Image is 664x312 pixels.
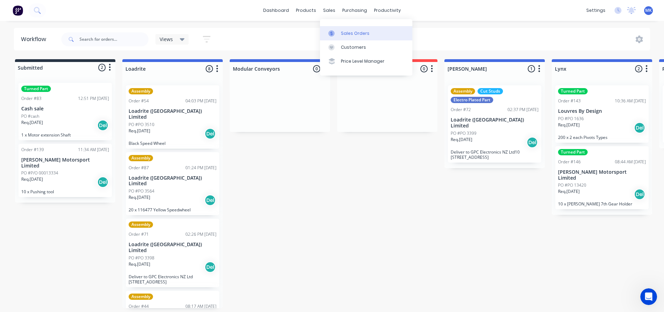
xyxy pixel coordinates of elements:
[129,255,154,261] p: PO #PO 3398
[129,231,149,237] div: Order #71
[451,88,475,94] div: Assembly
[21,35,49,44] div: Workflow
[558,188,580,195] p: Req. [DATE]
[129,88,153,94] div: Assembly
[615,159,646,165] div: 08:44 AM [DATE]
[451,136,472,143] p: Req. [DATE]
[185,303,216,310] div: 08:17 AM [DATE]
[205,128,216,139] div: Del
[527,137,538,148] div: Del
[129,175,216,187] p: Loadrite ([GEOGRAPHIC_DATA]) Limited
[21,86,51,92] div: Turned Part
[97,120,108,131] div: Del
[129,274,216,284] p: Deliver to GPC Electronics NZ Ltd [STREET_ADDRESS]
[558,116,584,122] p: PO #PO 1636
[558,108,646,114] p: Louvres By Design
[126,85,219,149] div: AssemblyOrder #5404:03 PM [DATE]Loadrite ([GEOGRAPHIC_DATA]) LimitedPO #PO 3510Req.[DATE]DelBlack...
[634,122,645,133] div: Del
[615,98,646,104] div: 10:36 AM [DATE]
[558,98,581,104] div: Order #143
[507,107,539,113] div: 02:37 PM [DATE]
[78,147,109,153] div: 11:34 AM [DATE]
[185,98,216,104] div: 04:03 PM [DATE]
[13,5,23,16] img: Factory
[292,5,320,16] div: products
[558,135,646,140] p: 200 x 2 each Pivots Types
[129,141,216,146] p: Black Speed Wheel
[320,26,412,40] a: Sales Orders
[21,170,58,176] p: PO #P/O 00013334
[126,152,219,216] div: AssemblyOrder #8701:24 PM [DATE]Loadrite ([GEOGRAPHIC_DATA]) LimitedPO #PO 3564Req.[DATE]Del20 x ...
[126,219,219,287] div: AssemblyOrder #7102:26 PM [DATE]Loadrite ([GEOGRAPHIC_DATA]) LimitedPO #PO 3398Req.[DATE]DelDeliv...
[78,95,109,102] div: 12:51 PM [DATE]
[129,98,149,104] div: Order #54
[18,83,112,140] div: Turned PartOrder #8312:51 PM [DATE]Cash salePO #cashReq.[DATE]Del1 x Motor extension Shaft
[634,189,645,200] div: Del
[558,149,588,155] div: Turned Part
[129,221,153,228] div: Assembly
[645,7,652,14] span: MK
[320,40,412,54] a: Customers
[341,44,366,50] div: Customers
[21,157,109,169] p: [PERSON_NAME] Motorsport Limited
[129,242,216,253] p: Loadrite ([GEOGRAPHIC_DATA]) Limited
[451,117,539,129] p: Loadrite ([GEOGRAPHIC_DATA]) Limited
[555,85,649,143] div: Turned PartOrder #14310:36 AM [DATE]Louvres By DesignPO #PO 1636Req.[DATE]Del200 x 2 each Pivots ...
[129,188,154,194] p: PO #PO 3564
[129,207,216,212] p: 20 x 116477 Yellow Speedwheel
[640,288,657,305] iframe: Intercom live chat
[558,201,646,206] p: 10 x [PERSON_NAME] 7th Gear Holder
[339,5,371,16] div: purchasing
[129,194,150,201] p: Req. [DATE]
[558,88,588,94] div: Turned Part
[583,5,609,16] div: settings
[185,165,216,171] div: 01:24 PM [DATE]
[129,303,149,310] div: Order #44
[129,261,150,267] p: Req. [DATE]
[21,147,44,153] div: Order #139
[371,5,404,16] div: productivity
[558,159,581,165] div: Order #146
[558,122,580,128] p: Req. [DATE]
[79,32,148,46] input: Search for orders...
[97,177,108,188] div: Del
[129,128,150,134] p: Req. [DATE]
[160,36,173,43] span: Views
[320,5,339,16] div: sales
[21,176,43,182] p: Req. [DATE]
[21,189,109,194] p: 10 x Pushing tool
[21,132,109,138] p: 1 x Motor extension Shaft
[451,107,471,113] div: Order #72
[555,146,649,210] div: Turned PartOrder #14608:44 AM [DATE][PERSON_NAME] Motorsport LimitedPO #PO 13420Req.[DATE]Del10 x...
[205,195,216,206] div: Del
[478,88,503,94] div: Cut Studs
[341,58,384,64] div: Price Level Manager
[129,165,149,171] div: Order #87
[129,294,153,300] div: Assembly
[21,95,41,102] div: Order #83
[21,119,43,126] p: Req. [DATE]
[451,149,539,160] p: Deliver to GPC Electronics NZ Ltd10 [STREET_ADDRESS]
[129,122,154,128] p: PO #PO 3510
[205,262,216,273] div: Del
[129,155,153,161] div: Assembly
[341,30,369,37] div: Sales Orders
[558,169,646,181] p: [PERSON_NAME] Motorsport Limited
[451,130,476,136] p: PO #PO 3399
[21,113,39,119] p: PO #cash
[260,5,292,16] a: dashboard
[558,182,586,188] p: PO #PO 13420
[21,106,109,112] p: Cash sale
[451,97,493,103] div: Electro Plated Part
[448,85,541,163] div: AssemblyCut StudsElectro Plated PartOrder #7202:37 PM [DATE]Loadrite ([GEOGRAPHIC_DATA]) LimitedP...
[129,108,216,120] p: Loadrite ([GEOGRAPHIC_DATA]) Limited
[320,54,412,68] a: Price Level Manager
[185,231,216,237] div: 02:26 PM [DATE]
[18,144,112,197] div: Order #13911:34 AM [DATE][PERSON_NAME] Motorsport LimitedPO #P/O 00013334Req.[DATE]Del10 x Pushin...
